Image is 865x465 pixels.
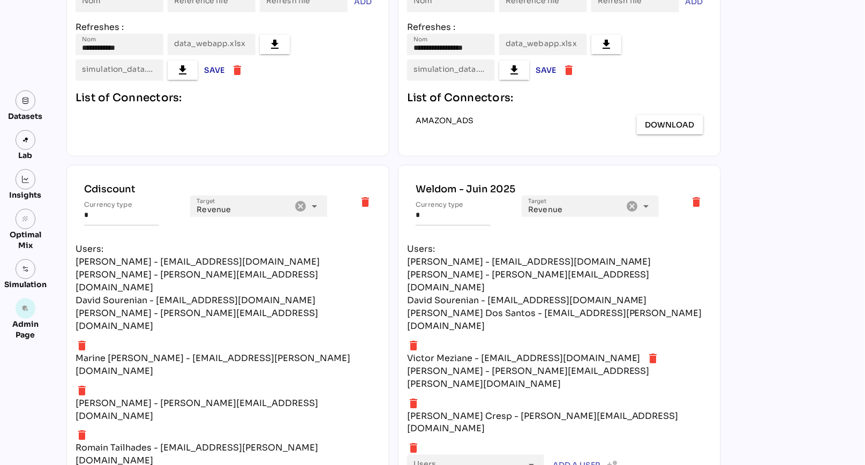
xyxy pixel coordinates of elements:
[413,34,488,55] input: Nom
[14,150,37,161] div: Lab
[637,115,703,134] button: Download
[76,429,88,442] i: delete
[22,266,29,273] img: settings.svg
[528,205,562,214] span: Revenue
[4,229,47,251] div: Optimal Mix
[407,89,712,107] div: List of Connectors:
[76,89,380,107] div: List of Connectors:
[416,183,703,196] div: Weldom - Juin 2025
[82,34,157,55] input: Nom
[407,294,647,307] div: David Sourenian - [EMAIL_ADDRESS][DOMAIN_NAME]
[76,21,380,34] div: Refreshes :
[22,176,29,183] img: graph.svg
[197,205,231,214] span: Revenue
[22,305,29,312] i: admin_panel_settings
[416,196,491,226] input: Currency type
[533,62,558,79] button: Save
[268,38,281,51] i: file_download
[600,38,613,51] i: file_download
[76,384,88,397] i: delete
[84,183,372,196] div: Cdiscount
[626,200,638,213] i: Clear
[76,294,315,307] div: David Sourenian - [EMAIL_ADDRESS][DOMAIN_NAME]
[202,62,227,79] button: Save
[536,64,556,77] span: Save
[416,115,473,134] div: AMAZON_ADS
[407,243,712,256] div: Users:
[84,196,159,226] input: Currency type
[645,118,695,131] span: Download
[407,339,420,352] i: delete
[308,200,321,213] i: arrow_drop_down
[76,397,380,423] div: [PERSON_NAME] - [PERSON_NAME][EMAIL_ADDRESS][DOMAIN_NAME]
[4,279,47,290] div: Simulation
[76,307,380,333] div: [PERSON_NAME] - [PERSON_NAME][EMAIL_ADDRESS][DOMAIN_NAME]
[76,256,320,268] div: [PERSON_NAME] - [EMAIL_ADDRESS][DOMAIN_NAME]
[508,64,521,77] i: file_download
[407,397,420,410] i: delete
[407,21,712,34] div: Refreshes :
[407,256,651,268] div: [PERSON_NAME] - [EMAIL_ADDRESS][DOMAIN_NAME]
[76,268,380,294] div: [PERSON_NAME] - [PERSON_NAME][EMAIL_ADDRESS][DOMAIN_NAME]
[407,352,641,365] div: Victor Meziane - [EMAIL_ADDRESS][DOMAIN_NAME]
[76,339,88,352] i: delete
[407,365,712,391] div: [PERSON_NAME] - [PERSON_NAME][EMAIL_ADDRESS][PERSON_NAME][DOMAIN_NAME]
[647,352,660,365] i: delete
[294,200,307,213] i: Clear
[407,307,712,333] div: [PERSON_NAME] Dos Santos - [EMAIL_ADDRESS][PERSON_NAME][DOMAIN_NAME]
[231,64,244,77] i: delete
[22,97,29,104] img: data.svg
[22,137,29,144] img: lab.svg
[22,215,29,223] i: grain
[76,243,380,256] div: Users:
[4,319,47,340] div: Admin Page
[407,442,420,455] i: delete
[562,64,575,77] i: delete
[690,196,703,208] i: delete
[204,64,224,77] span: Save
[176,64,189,77] i: file_download
[10,190,42,200] div: Insights
[640,200,652,213] i: arrow_drop_down
[76,352,380,378] div: Marine [PERSON_NAME] - [EMAIL_ADDRESS][PERSON_NAME][DOMAIN_NAME]
[407,410,712,436] div: [PERSON_NAME] Cresp - [PERSON_NAME][EMAIL_ADDRESS][DOMAIN_NAME]
[407,268,712,294] div: [PERSON_NAME] - [PERSON_NAME][EMAIL_ADDRESS][DOMAIN_NAME]
[359,196,372,208] i: delete
[9,111,43,122] div: Datasets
